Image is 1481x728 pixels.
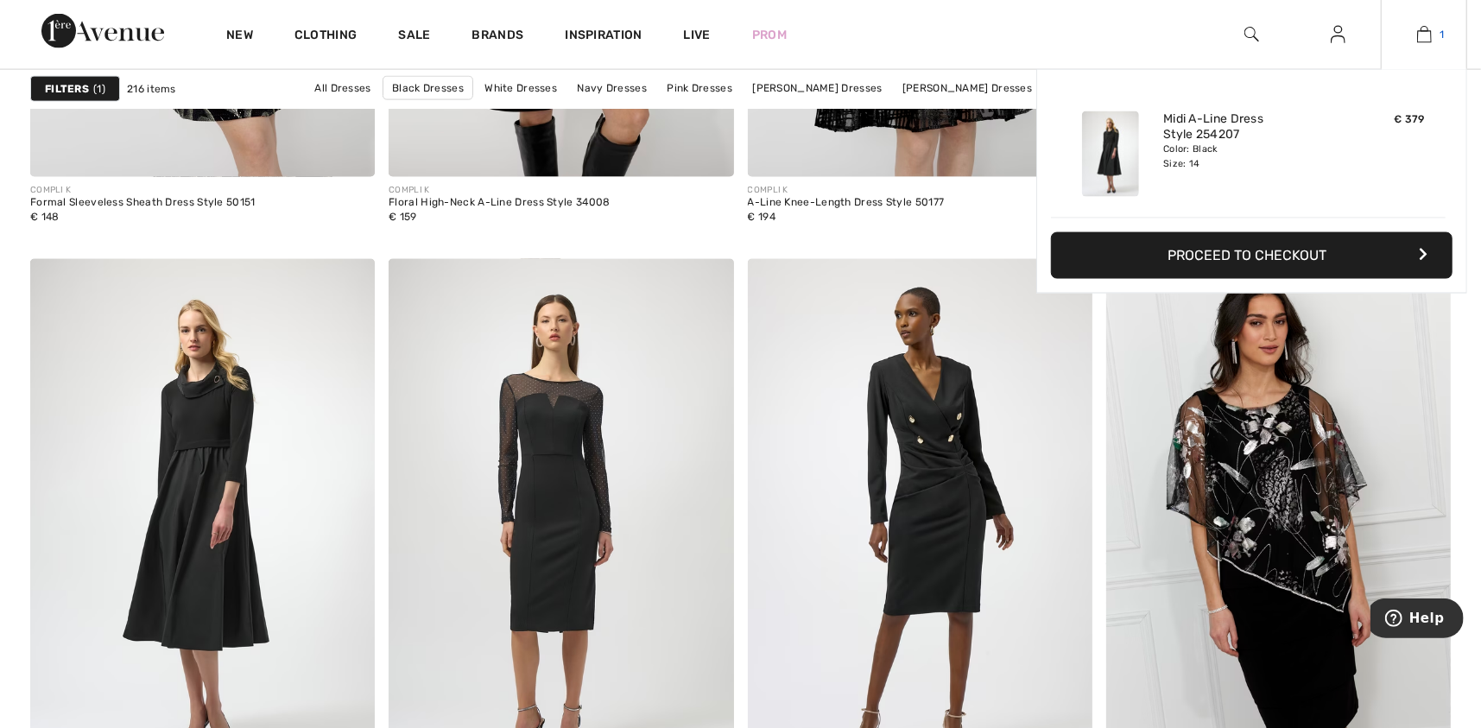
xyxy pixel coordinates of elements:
a: Clothing [294,28,357,46]
div: Floral High-Neck A-Line Dress Style 34008 [389,197,610,209]
span: € 194 [748,211,776,223]
div: Color: Black Size: 14 [1163,142,1333,170]
div: COMPLI K [748,184,945,197]
img: search the website [1244,24,1259,45]
a: [PERSON_NAME] Dresses [744,77,890,99]
span: € 379 [1395,114,1426,126]
strong: Filters [45,81,89,97]
a: Midi A-Line Dress Style 254207 [1163,111,1333,142]
a: Pink Dresses [658,77,741,99]
a: All Dresses [306,77,379,99]
img: My Bag [1417,24,1432,45]
a: Sign In [1317,24,1359,46]
a: Sale [398,28,430,46]
div: COMPLI K [389,184,610,197]
a: White Dresses [476,77,566,99]
a: Prom [752,26,787,44]
span: Inspiration [565,28,642,46]
a: Live [684,26,711,44]
a: 1 [1382,24,1466,45]
a: Brands [472,28,524,46]
span: 1 [1440,27,1445,42]
img: Midi A-Line Dress Style 254207 [1082,111,1139,197]
a: New [226,28,253,46]
span: 1 [93,81,105,97]
div: Formal Sleeveless Sheath Dress Style 50151 [30,197,256,209]
span: € 159 [389,211,417,223]
button: Proceed to Checkout [1051,232,1453,279]
iframe: Opens a widget where you can find more information [1370,598,1464,642]
a: Black Dresses [383,76,473,100]
img: 1ère Avenue [41,14,164,48]
a: [PERSON_NAME] Dresses [894,77,1041,99]
span: 216 items [127,81,176,97]
div: A-Line Knee-Length Dress Style 50177 [748,197,945,209]
img: My Info [1331,24,1345,45]
span: € 148 [30,211,60,223]
a: Navy Dresses [569,77,656,99]
div: COMPLI K [30,184,256,197]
